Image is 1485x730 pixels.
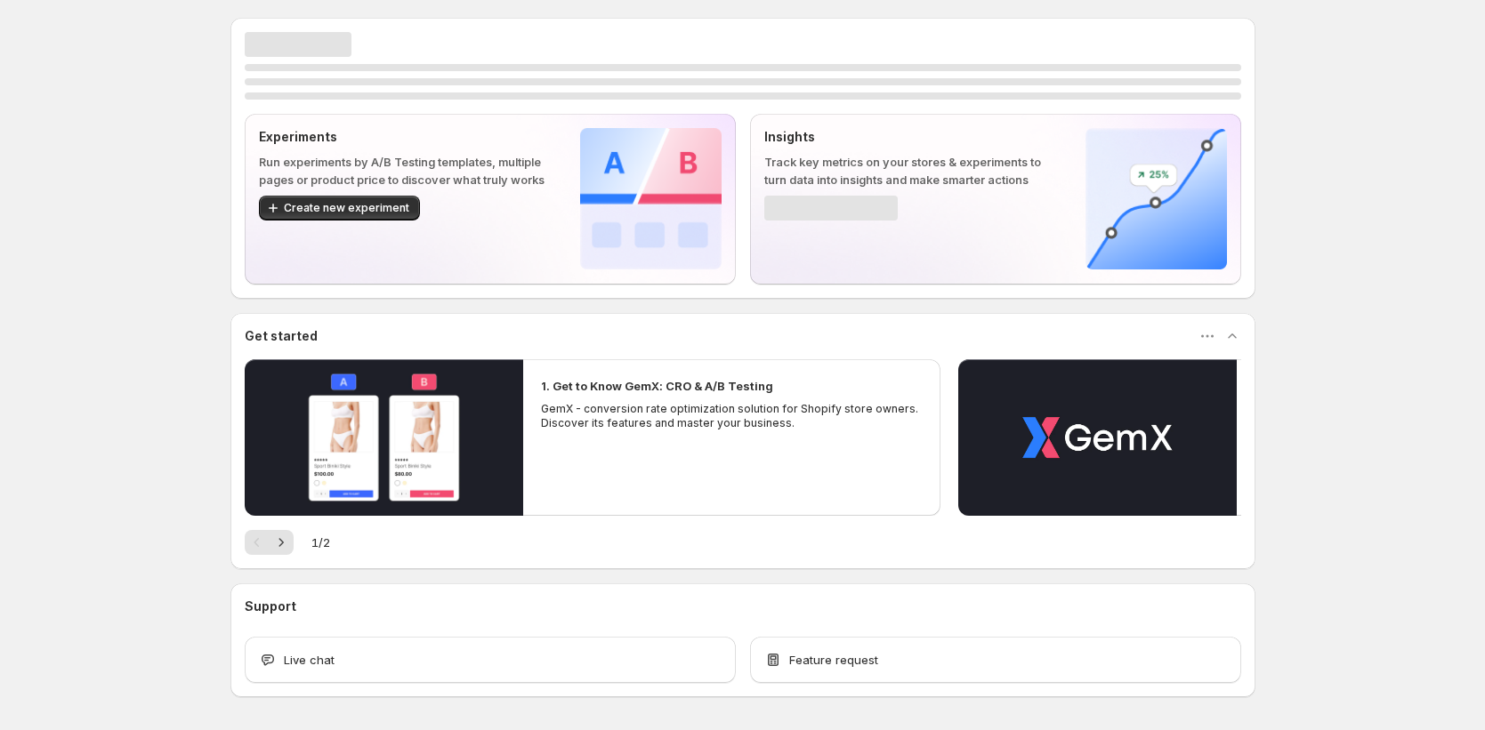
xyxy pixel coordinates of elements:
span: Create new experiment [284,201,409,215]
h2: 1. Get to Know GemX: CRO & A/B Testing [541,377,773,395]
button: Play video [958,359,1237,516]
p: Run experiments by A/B Testing templates, multiple pages or product price to discover what truly ... [259,153,552,189]
button: Create new experiment [259,196,420,221]
span: Feature request [789,651,878,669]
h3: Support [245,598,296,615]
img: Insights [1086,128,1227,269]
button: Play video [245,359,523,516]
p: Experiments [259,128,552,146]
p: GemX - conversion rate optimization solution for Shopify store owners. Discover its features and ... [541,402,924,430]
nav: Pagination [245,530,294,555]
button: Next [269,530,294,555]
h3: Get started [245,327,318,345]
span: 1 / 2 [311,533,330,551]
p: Insights [764,128,1057,146]
p: Track key metrics on your stores & experiments to turn data into insights and make smarter actions [764,153,1057,189]
img: Experiments [580,128,722,269]
span: Live chat [284,651,335,669]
